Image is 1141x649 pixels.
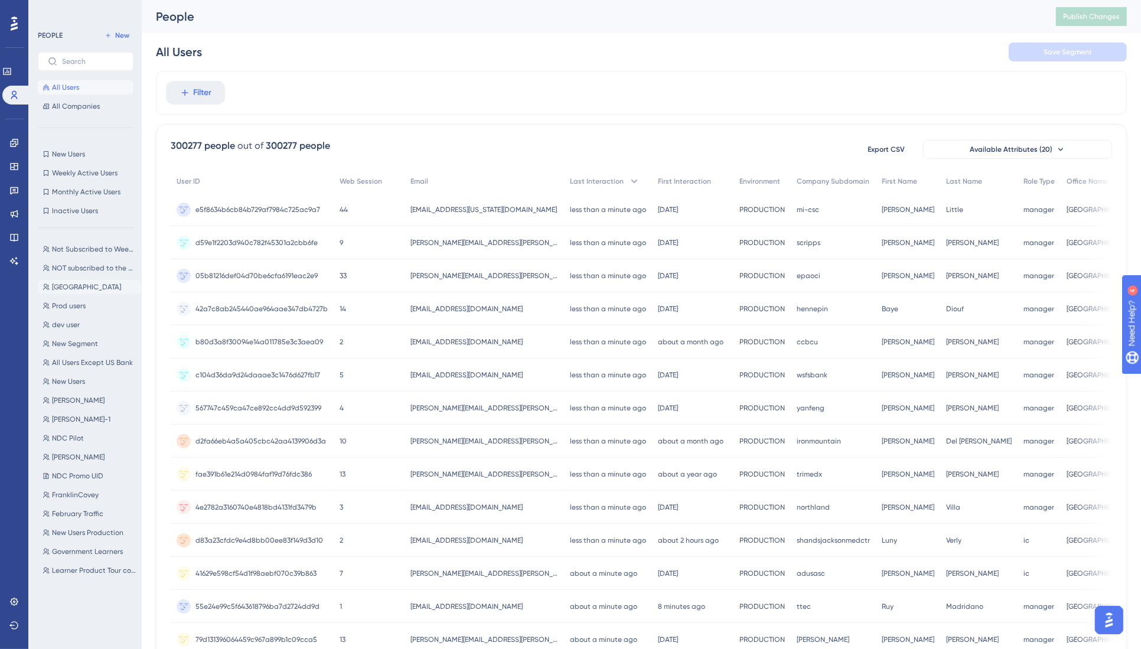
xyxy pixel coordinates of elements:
[1023,403,1054,413] span: manager
[340,536,343,545] span: 2
[38,147,133,161] button: New Users
[1063,12,1120,21] span: Publish Changes
[1023,536,1029,545] span: ic
[340,403,344,413] span: 4
[570,206,646,214] time: less than a minute ago
[1067,569,1136,578] span: [GEOGRAPHIC_DATA]
[1023,370,1054,380] span: manager
[797,569,825,578] span: adusasc
[1067,370,1136,380] span: [GEOGRAPHIC_DATA]
[195,370,320,380] span: c104d36da9d24daaae3c1476d627fb17
[100,28,133,43] button: New
[739,177,780,186] span: Environment
[882,503,934,512] span: [PERSON_NAME]
[1023,602,1054,611] span: manager
[658,206,678,214] time: [DATE]
[52,187,120,197] span: Monthly Active Users
[52,320,80,330] span: dev user
[340,503,343,512] span: 3
[797,403,824,413] span: yanfeng
[739,569,785,578] span: PRODUCTION
[946,370,999,380] span: [PERSON_NAME]
[882,337,934,347] span: [PERSON_NAME]
[570,305,646,313] time: less than a minute ago
[797,469,822,479] span: trimedx
[797,304,828,314] span: hennepin
[195,271,318,281] span: 05b81216def04d70be6cfa6191eac2e9
[1067,271,1136,281] span: [GEOGRAPHIC_DATA]
[1067,205,1136,214] span: [GEOGRAPHIC_DATA]
[797,635,849,644] span: [PERSON_NAME]
[410,503,523,512] span: [EMAIL_ADDRESS][DOMAIN_NAME]
[1067,177,1108,186] span: Office Name
[1067,635,1136,644] span: [GEOGRAPHIC_DATA]
[52,263,136,273] span: NOT subscribed to the weekly tips
[739,337,785,347] span: PRODUCTION
[868,145,905,154] span: Export CSV
[946,304,964,314] span: Diouf
[52,547,123,556] span: Government Learners
[340,635,345,644] span: 13
[1023,238,1054,247] span: manager
[340,238,343,247] span: 9
[410,205,557,214] span: [EMAIL_ADDRESS][US_STATE][DOMAIN_NAME]
[156,8,1026,25] div: People
[658,371,678,379] time: [DATE]
[38,99,133,113] button: All Companies
[1023,635,1054,644] span: manager
[882,205,934,214] span: [PERSON_NAME]
[195,503,317,512] span: 4e2782a3160740e4818bd4131fd3479b
[340,337,343,347] span: 2
[1091,602,1127,638] iframe: UserGuiding AI Assistant Launcher
[52,168,118,178] span: Weekly Active Users
[82,6,86,15] div: 4
[52,452,105,462] span: [PERSON_NAME]
[266,139,330,153] div: 300277 people
[946,536,961,545] span: Verly
[797,536,870,545] span: shandsjacksonmedctr
[1009,43,1127,61] button: Save Segment
[410,403,558,413] span: [PERSON_NAME][EMAIL_ADDRESS][PERSON_NAME][DOMAIN_NAME]
[195,238,318,247] span: d59e1f2203d940c782f45301a2cbb6fe
[570,404,646,412] time: less than a minute ago
[38,431,141,445] button: NDC Pilot
[1023,436,1054,446] span: manager
[658,602,705,611] time: 8 minutes ago
[195,436,326,446] span: d2fa66eb4a5a405cbc42aa4139906d3a
[797,436,841,446] span: ironmountain
[52,301,86,311] span: Prod users
[1067,536,1136,545] span: [GEOGRAPHIC_DATA]
[52,566,136,575] span: Learner Product Tour completed
[797,271,820,281] span: epaoci
[739,238,785,247] span: PRODUCTION
[739,403,785,413] span: PRODUCTION
[52,396,105,405] span: [PERSON_NAME]
[946,503,960,512] span: Villa
[797,602,811,611] span: ttec
[38,337,141,351] button: New Segment
[38,374,141,389] button: New Users
[52,377,85,386] span: New Users
[658,470,717,478] time: about a year ago
[340,205,348,214] span: 44
[52,433,84,443] span: NDC Pilot
[797,205,819,214] span: mi-csc
[38,80,133,94] button: All Users
[739,304,785,314] span: PRODUCTION
[658,338,723,346] time: about a month ago
[970,145,1052,154] span: Available Attributes (20)
[570,177,624,186] span: Last Interaction
[115,31,129,40] span: New
[38,31,63,40] div: PEOPLE
[52,83,79,92] span: All Users
[38,185,133,199] button: Monthly Active Users
[570,602,637,611] time: about a minute ago
[946,205,963,214] span: Little
[882,238,934,247] span: [PERSON_NAME]
[38,356,141,370] button: All Users Except US Bank
[410,569,558,578] span: [PERSON_NAME][EMAIL_ADDRESS][PERSON_NAME][DOMAIN_NAME]
[38,280,141,294] button: [GEOGRAPHIC_DATA]
[410,370,523,380] span: [EMAIL_ADDRESS][DOMAIN_NAME]
[38,526,141,540] button: New Users Production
